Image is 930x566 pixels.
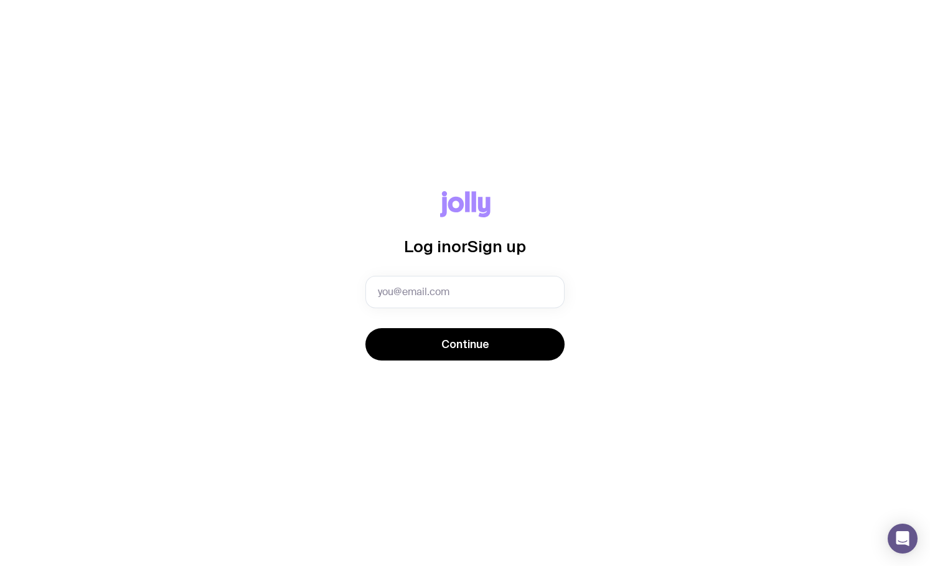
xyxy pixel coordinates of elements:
div: Open Intercom Messenger [888,524,918,554]
span: or [451,237,467,255]
input: you@email.com [365,276,565,308]
span: Log in [404,237,451,255]
button: Continue [365,328,565,361]
span: Continue [441,337,489,352]
span: Sign up [467,237,526,255]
